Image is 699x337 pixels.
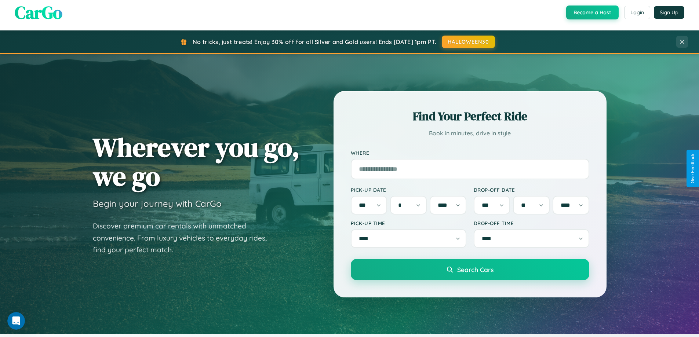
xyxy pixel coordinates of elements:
h2: Find Your Perfect Ride [351,108,589,124]
button: HALLOWEEN30 [442,36,495,48]
label: Pick-up Date [351,187,466,193]
h1: Wherever you go, we go [93,133,300,191]
label: Drop-off Time [474,220,589,226]
label: Drop-off Date [474,187,589,193]
h3: Begin your journey with CarGo [93,198,222,209]
label: Pick-up Time [351,220,466,226]
span: Search Cars [457,265,494,274]
span: CarGo [15,0,62,25]
button: Login [624,6,650,19]
button: Search Cars [351,259,589,280]
div: Give Feedback [690,154,695,183]
p: Book in minutes, drive in style [351,128,589,139]
span: No tricks, just treats! Enjoy 30% off for all Silver and Gold users! Ends [DATE] 1pm PT. [193,38,436,45]
button: Become a Host [566,6,619,19]
p: Discover premium car rentals with unmatched convenience. From luxury vehicles to everyday rides, ... [93,220,276,256]
button: Sign Up [654,6,684,19]
label: Where [351,150,589,156]
iframe: Intercom live chat [7,312,25,330]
